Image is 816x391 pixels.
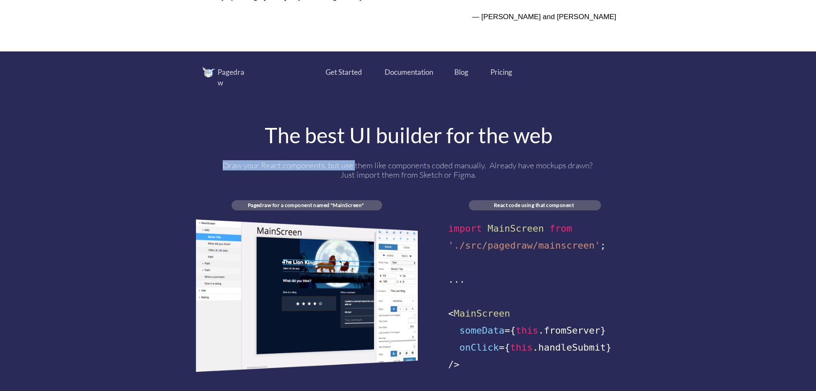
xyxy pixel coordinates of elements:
span: this [516,325,538,336]
span: './src/pagedraw/mainscreen' [448,240,601,251]
a: Get Started [326,67,362,78]
div: The best UI builder for the web [196,125,621,146]
span: someData [459,325,504,336]
span: this [510,342,533,353]
a: Pagedraw [202,67,262,88]
span: from [550,223,572,234]
div: < [448,305,621,322]
span: MainScreen [487,223,544,234]
p: — [PERSON_NAME] and [PERSON_NAME] [200,11,616,23]
img: image.png [196,219,418,372]
span: import [448,223,482,234]
img: image.png [202,67,215,77]
a: Documentation [385,67,433,78]
div: ={ .fromServer} [448,322,621,339]
span: MainScreen [454,308,510,319]
div: Draw your React components, but use them like components coded manually. Already have mockups dra... [218,161,599,179]
a: Blog [454,67,469,78]
div: ; [448,237,621,254]
div: ... [448,271,621,288]
div: Pagedraw for a component named "MainScreen" [232,202,380,208]
div: React code using that component [469,202,599,208]
a: Pricing [490,67,512,78]
div: /> [448,356,621,373]
div: Pagedraw [218,67,249,88]
span: onClick [459,342,499,353]
div: ={ .handleSubmit} [448,339,621,356]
